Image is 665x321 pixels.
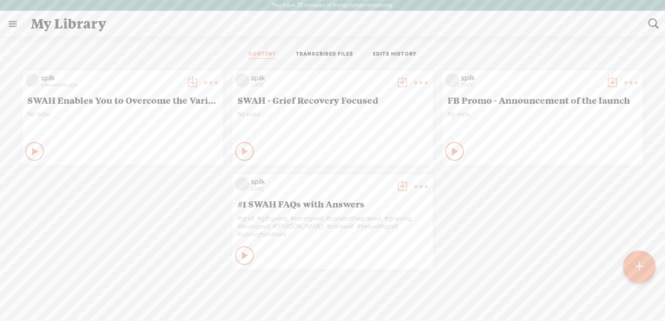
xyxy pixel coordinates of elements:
div: [DATE] [251,82,391,88]
div: spilk [251,177,391,186]
div: spilk [461,73,601,83]
a: CONTENT [248,50,276,59]
img: videoLoading.png [235,73,249,87]
div: spilk [41,73,181,83]
div: #grief, #giftgiving, #caringwell, #careforthegrieved, #grieving, #lovingwell, #[PERSON_NAME], #ca... [238,214,428,243]
span: FB Promo - Announcement of the launch [448,94,638,106]
div: My Library [24,12,642,36]
span: No note [28,110,218,118]
span: SWAH - Grief Recovery Focused [238,94,428,106]
span: SWAH Enables You to Overcome the Various Reasons One Might Not Be Able to Stay [28,94,218,106]
div: spilk [251,73,391,83]
span: No note [448,110,638,118]
label: You have 70 minutes of transcription remaining. [272,2,393,9]
span: #1 SWAH FAQs with Answers [238,198,428,209]
div: [DATE] [461,82,601,88]
span: No note [238,110,428,118]
a: TRANSCRIBED FILES [296,50,353,59]
img: videoLoading.png [25,73,39,87]
img: videoLoading.png [445,73,459,87]
div: a few seconds ago [41,82,181,88]
img: videoLoading.png [235,177,249,191]
a: EDITS HISTORY [373,50,417,59]
div: [DATE] [251,186,391,192]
